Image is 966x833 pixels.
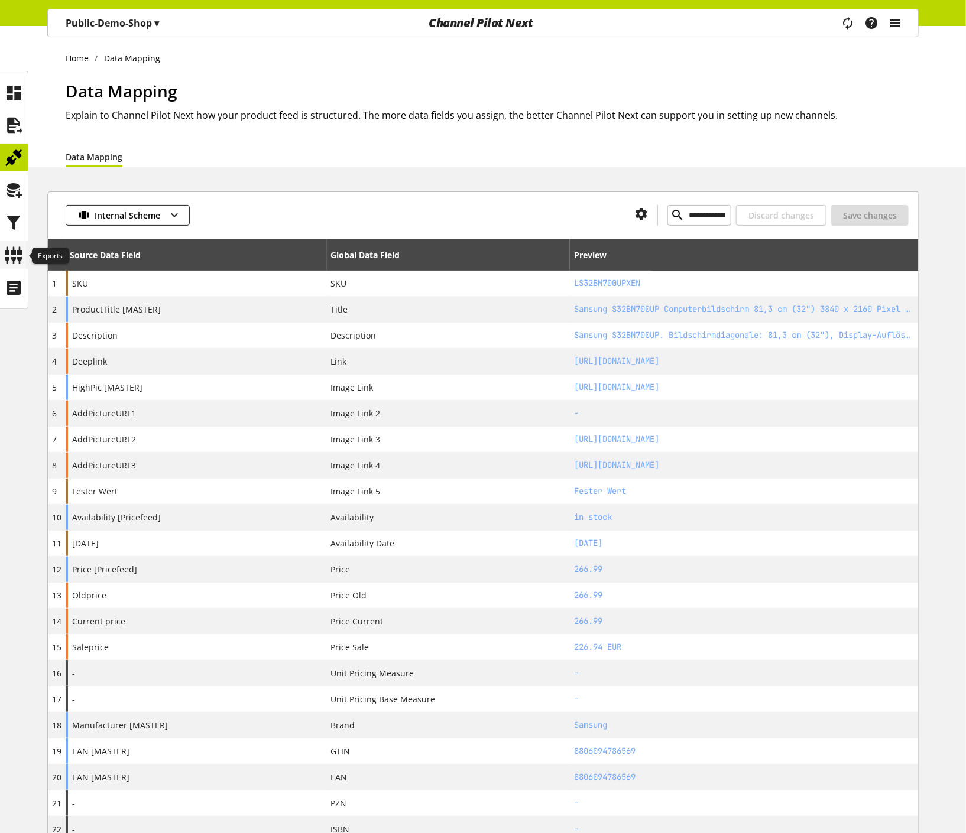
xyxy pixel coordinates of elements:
[72,433,136,445] span: AddPictureURL2
[52,486,57,497] span: 9
[66,16,159,30] p: Public-Demo-Shop
[72,563,137,575] span: Price [Pricefeed]
[52,694,61,705] span: 17
[52,460,57,471] span: 8
[72,407,136,419] span: AddPictureURL1
[574,771,914,783] h2: 8806094786569
[52,798,61,809] span: 21
[70,249,141,261] div: Source Data Field
[574,797,914,809] h2: -
[52,330,57,341] span: 3
[66,205,190,226] button: Internal Scheme
[574,381,914,393] h2: http://images.icecat.biz/img/gallery/ef920a6b0d54f8ab758cb699a176a445.jpg
[72,719,168,731] span: Manufacturer [MASTER]
[72,667,75,679] span: -
[52,642,61,653] span: 15
[574,537,914,549] h2: 20.12.2024
[574,615,914,627] h2: 266.99
[574,693,914,705] h2: -
[72,511,161,523] span: Availability [Pricefeed]
[574,303,914,315] h2: Samsung S32BM700UP Computerbildschirm 81,3 cm (32") 3840 x 2160 Pixel 4K Ultra HD LED Schwarz
[52,278,57,289] span: 1
[72,589,106,601] span: Oldprice
[72,797,75,809] span: -
[47,9,919,37] nav: main navigation
[95,209,160,222] span: Internal Scheme
[831,205,909,226] button: Save changes
[331,771,348,783] span: EAN
[331,615,384,627] span: Price Current
[72,277,88,289] span: SKU
[331,355,347,367] span: Link
[72,485,118,497] span: Fester Wert
[331,537,395,549] span: Availability Date
[331,563,351,575] span: Price
[52,668,61,679] span: 16
[52,590,61,601] span: 13
[72,745,129,757] span: EAN [MASTER]
[331,277,347,289] span: SKU
[331,511,374,523] span: Availability
[66,80,177,102] span: Data Mapping
[72,303,161,315] span: ProductTitle [MASTER]
[331,485,381,497] span: Image Link 5
[66,52,95,64] a: Home
[72,537,99,549] span: [DATE]
[52,564,61,575] span: 12
[66,151,122,163] a: Data Mapping
[574,459,914,471] h2: http://images.icecat.biz/img/gallery/07877953e79ff99aa04c534c4cc109b5.jpg
[331,693,436,705] span: Unit Pricing Base Measure
[52,304,57,315] span: 2
[52,408,57,419] span: 6
[78,209,90,222] img: 1869707a5a2b6c07298f74b45f9d27fa.svg
[574,641,914,653] h2: 226.94 EUR
[52,538,61,549] span: 11
[331,745,351,757] span: GTIN
[52,434,57,445] span: 7
[154,17,159,30] span: ▾
[574,355,914,367] h2: https://www.idealo.de/preisvergleich/OffersOfProduct/202443454
[574,249,607,261] div: Preview
[331,797,347,809] span: PZN
[574,563,914,575] h2: 266.99
[574,511,914,523] h2: in stock
[72,329,118,341] span: Description
[331,641,369,653] span: Price Sale
[331,303,348,315] span: Title
[331,249,400,261] div: Global Data Field
[574,719,914,731] h2: Samsung
[72,641,109,653] span: Saleprice
[574,433,914,445] h2: http://images.icecat.biz/img/gallery/07877953e79ff99aa04c534c4cc109b5.jpg
[331,719,355,731] span: Brand
[72,615,125,627] span: Current price
[52,720,61,731] span: 18
[52,512,61,523] span: 10
[331,667,414,679] span: Unit Pricing Measure
[72,381,142,393] span: HighPic [MASTER]
[52,356,57,367] span: 4
[843,209,897,222] span: Save changes
[72,355,107,367] span: Deeplink
[574,589,914,601] h2: 266.99
[331,433,381,445] span: Image Link 3
[574,485,914,497] h2: Fester Wert
[736,205,826,226] button: Discard changes
[748,209,814,222] span: Discard changes
[32,248,69,264] div: Exports
[331,589,367,601] span: Price Old
[66,108,919,122] h2: Explain to Channel Pilot Next how your product feed is structured. The more data fields you assig...
[574,277,914,289] h2: LS32BM700UPXEN
[574,407,914,419] h2: -
[72,459,136,471] span: AddPictureURL3
[52,772,61,783] span: 20
[574,745,914,757] h2: 8806094786569
[72,771,129,783] span: EAN [MASTER]
[331,459,381,471] span: Image Link 4
[52,746,61,757] span: 19
[574,667,914,679] h2: -
[52,382,57,393] span: 5
[72,693,75,705] span: -
[574,329,914,341] h2: Samsung S32BM700UP. Bildschirmdiagonale: 81,3 cm (32"), Display-Auflösung: 3840 x 2160 Pixel, HD-...
[331,329,377,341] span: Description
[52,616,61,627] span: 14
